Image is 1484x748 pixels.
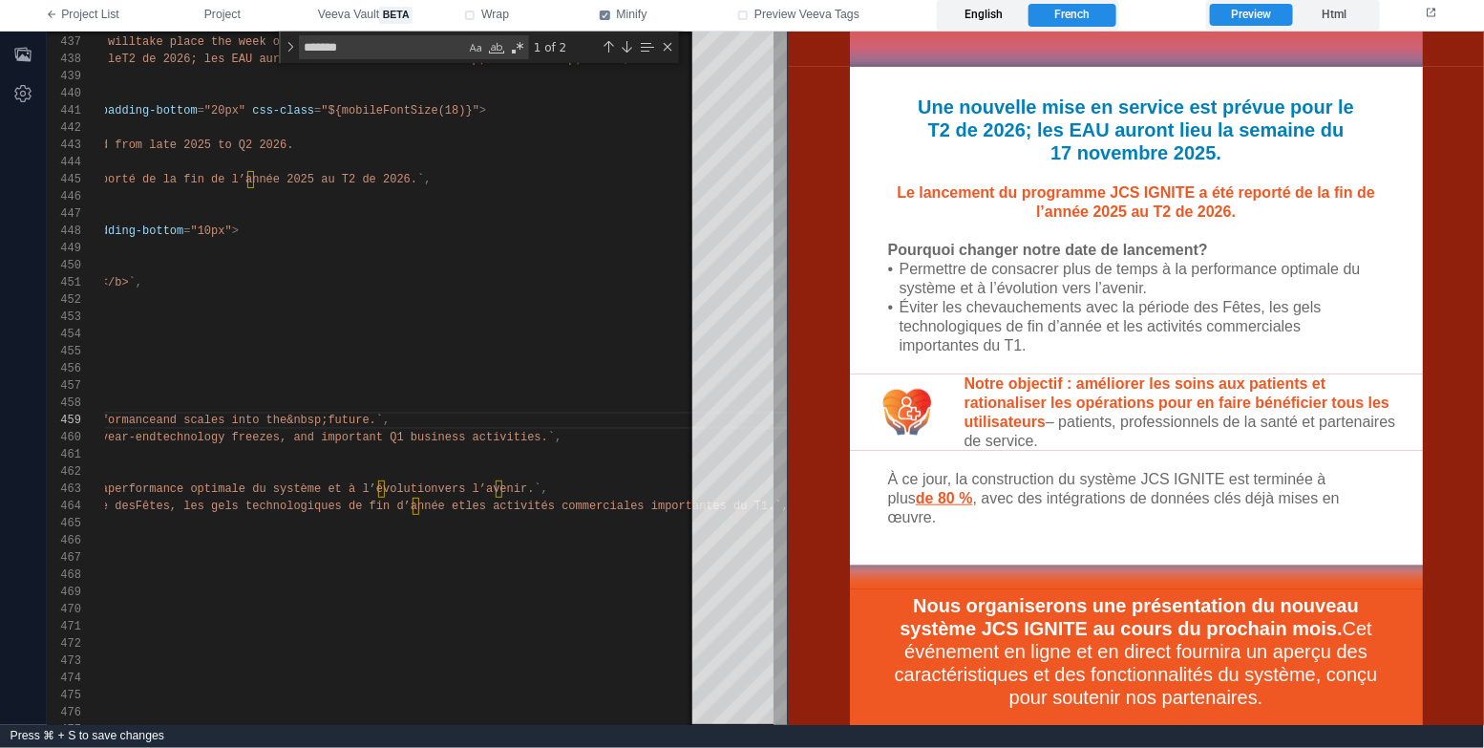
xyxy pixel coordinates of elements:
div: 441 [47,102,81,119]
span: Wrap [481,7,509,24]
div: 442 [47,119,81,137]
div: 438 [47,51,81,68]
span: , [555,431,562,444]
div: 471 [47,618,81,635]
div: 1 of 2 [532,35,598,59]
div: 460 [47,429,81,446]
div: Find in Selection (⌥⌘L) [636,36,657,57]
span: = [183,224,190,238]
label: Preview [1210,4,1292,27]
div: 454 [47,326,81,343]
span: vers l’avenir.` [438,482,541,496]
div: 469 [47,584,81,601]
span: vities.` [500,431,556,444]
label: Html [1293,4,1375,27]
div: 443 [47,137,81,154]
div: 446 [47,188,81,205]
span: css-class [252,104,314,118]
div: 453 [47,309,81,326]
span: , [424,173,431,186]
div: 457 [47,377,81,395]
div: 451 [47,274,81,291]
iframe: preview [788,32,1484,725]
div: 464 [47,498,81,515]
span: 17&nbsp;novembre&nbsp;2025.` [432,53,625,66]
span: Project [204,7,241,24]
div: 473 [47,652,81,670]
div: Match Case (⌥⌘C) [466,38,485,57]
div: 449 [47,240,81,257]
div: Close (Escape) [660,39,675,54]
span: performance optimale du système et à l’évolution [108,482,438,496]
div: 470 [47,601,81,618]
textarea: Find [300,36,465,58]
div: 459 [47,412,81,429]
span: technology freezes, and important Q1 business acti [156,431,499,444]
span: les activités commerciales importantes du T1.` [466,500,782,513]
span: T2 de 2026; les EAU auront lieu la semaine du [121,53,431,66]
textarea: Editor content;Press Alt+F1 for Accessibility Options. [337,412,338,429]
div: 455 [47,343,81,360]
div: 466 [47,532,81,549]
div: 475 [47,687,81,704]
span: Minify [617,7,647,24]
span: Preview Veeva Tags [754,7,859,24]
div: 472 [47,635,81,652]
div: 450 [47,257,81,274]
div: 476 [47,704,81,721]
div: 468 [47,566,81,584]
span: Veeva Vault [318,7,413,24]
span: > [479,104,486,118]
span: reporté de la fin de l’année 2025 au T2 de 2026.` [87,173,424,186]
div: 474 [47,670,81,687]
div: 458 [47,395,81,412]
span: Fêtes, les gels technologiques de fin d’année et [136,500,466,513]
span: "10px" [191,224,232,238]
span: m late 2025 to Q2 2026. [136,139,294,152]
span: padding-bottom [88,224,184,238]
span: "20px" [204,104,245,118]
label: French [1028,4,1115,27]
div: 463 [47,481,81,498]
div: 445 [47,171,81,188]
span: , [383,414,390,427]
div: 447 [47,205,81,223]
div: 439 [47,68,81,85]
div: Toggle Replace [282,32,299,63]
label: English [941,4,1028,27]
span: "${mobileFontSize(18)}" [321,104,479,118]
div: 452 [47,291,81,309]
div: Next Match (Enter) [619,39,634,54]
span: , [624,53,630,66]
div: 461 [47,446,81,463]
div: 462 [47,463,81,481]
span: and scales into the&nbsp;future.` [156,414,383,427]
span: > [232,224,239,238]
div: Use Regular Expression (⌥⌘R) [508,38,527,57]
span: beta [379,7,413,24]
span: = [314,104,321,118]
span: = [198,104,204,118]
div: 444 [47,154,81,171]
div: Previous Match (⇧Enter) [601,39,616,54]
div: 465 [47,515,81,532]
div: Match Whole Word (⌥⌘W) [487,38,506,57]
span: padding-bottom [101,104,198,118]
span: , [541,482,548,496]
div: 456 [47,360,81,377]
div: 467 [47,549,81,566]
strong: Nous organiserons une présentation du nouveau système JCS IGNITE au cours du prochain mois. [112,564,571,608]
div: 437 [47,33,81,51]
div: 477 [47,721,81,738]
span: , [136,276,142,289]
